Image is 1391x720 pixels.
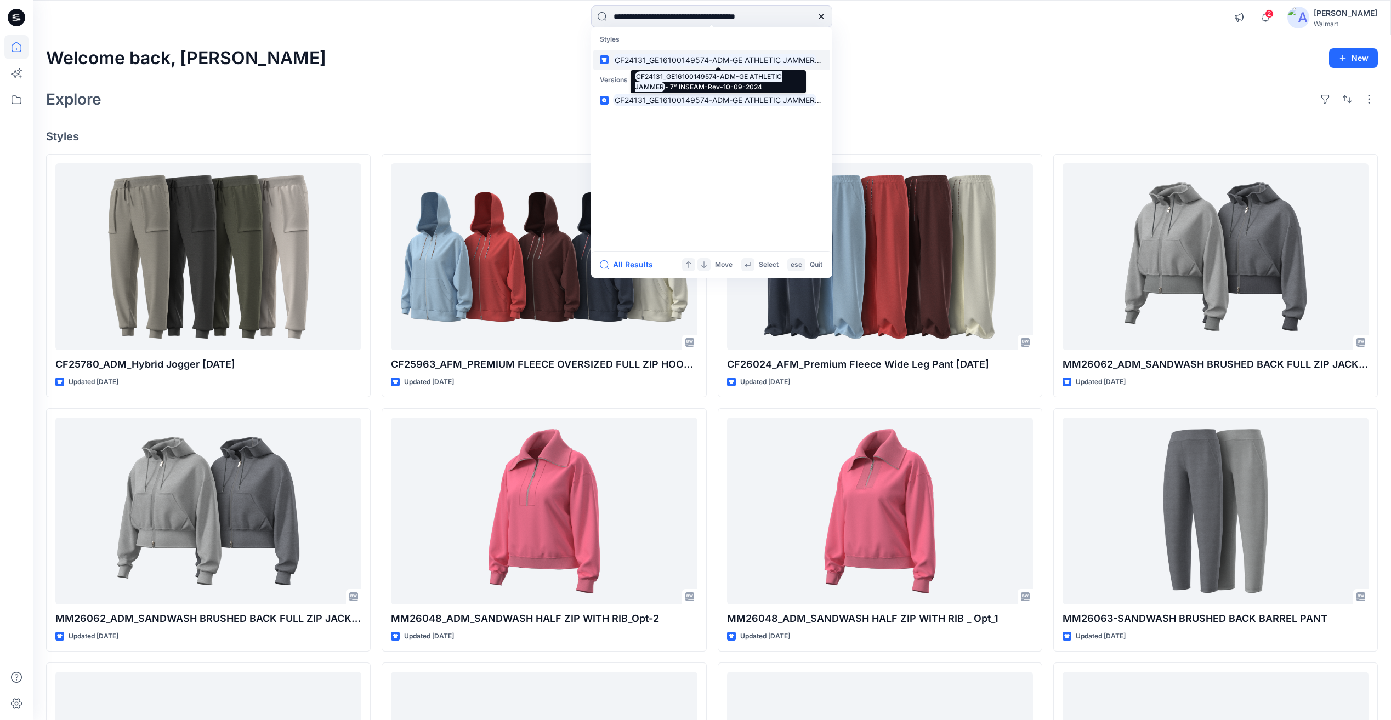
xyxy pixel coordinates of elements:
[1329,48,1378,68] button: New
[404,376,454,388] p: Updated [DATE]
[1076,631,1126,642] p: Updated [DATE]
[55,357,361,372] p: CF25780_ADM_Hybrid Jogger [DATE]
[759,259,779,271] p: Select
[600,258,660,271] button: All Results
[593,90,830,110] a: CF24131_GE16100149574-ADM-GE ATHLETIC JAMMER- 7” INSEAM-Rev-10-09-2024
[46,130,1378,143] h4: Styles
[1265,9,1274,18] span: 2
[1063,418,1369,604] a: MM26063-SANDWASH BRUSHED BACK BARREL PANT
[593,30,830,50] p: Styles
[1314,7,1377,20] div: [PERSON_NAME]
[1063,163,1369,350] a: MM26062_ADM_SANDWASH BRUSHED BACK FULL ZIP JACKET OPT-2
[727,611,1033,626] p: MM26048_ADM_SANDWASH HALF ZIP WITH RIB _ Opt_1
[46,48,326,68] h2: Welcome back, [PERSON_NAME]
[613,94,816,106] mark: CF24131_GE16100149574-ADM-GE ATHLETIC JAMMER
[55,611,361,626] p: MM26062_ADM_SANDWASH BRUSHED BACK FULL ZIP JACKET OPT-1
[1287,7,1309,28] img: avatar
[1063,611,1369,626] p: MM26063-SANDWASH BRUSHED BACK BARREL PANT
[593,70,830,90] p: Versions
[55,418,361,604] a: MM26062_ADM_SANDWASH BRUSHED BACK FULL ZIP JACKET OPT-1
[391,611,697,626] p: MM26048_ADM_SANDWASH HALF ZIP WITH RIB_Opt-2
[727,357,1033,372] p: CF26024_AFM_Premium Fleece Wide Leg Pant [DATE]
[46,90,101,108] h2: Explore
[1063,357,1369,372] p: MM26062_ADM_SANDWASH BRUSHED BACK FULL ZIP JACKET OPT-2
[810,259,822,271] p: Quit
[593,50,830,70] a: CF24131_GE16100149574-ADM-GE ATHLETIC JAMMER- 7” INSEAM-Rev-10-09-2024
[1314,20,1377,28] div: Walmart
[727,163,1033,350] a: CF26024_AFM_Premium Fleece Wide Leg Pant 02SEP25
[391,357,697,372] p: CF25963_AFM_PREMIUM FLEECE OVERSIZED FULL ZIP HOODIE
[55,163,361,350] a: CF25780_ADM_Hybrid Jogger 24JUL25
[69,631,118,642] p: Updated [DATE]
[1076,376,1126,388] p: Updated [DATE]
[69,376,118,388] p: Updated [DATE]
[791,259,802,271] p: esc
[740,631,790,642] p: Updated [DATE]
[727,418,1033,604] a: MM26048_ADM_SANDWASH HALF ZIP WITH RIB _ Opt_1
[391,163,697,350] a: CF25963_AFM_PREMIUM FLEECE OVERSIZED FULL ZIP HOODIE
[404,631,454,642] p: Updated [DATE]
[715,259,733,271] p: Move
[740,376,790,388] p: Updated [DATE]
[391,418,697,604] a: MM26048_ADM_SANDWASH HALF ZIP WITH RIB_Opt-2
[613,54,816,66] mark: CF24131_GE16100149574-ADM-GE ATHLETIC JAMMER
